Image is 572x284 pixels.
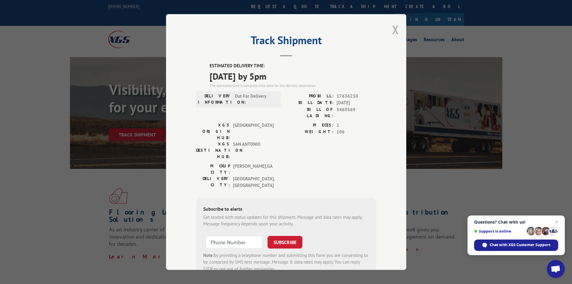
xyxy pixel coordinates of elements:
[196,122,230,141] label: XGS ORIGIN HUB:
[337,106,376,119] span: 5460569
[203,214,369,228] div: Get texted with status updates for this shipment. Message and data rates may apply. Message frequ...
[196,163,230,176] label: PICKUP CITY:
[337,93,376,100] span: 17636230
[547,260,565,278] div: Open chat
[490,242,550,248] span: Chat with XGS Customer Support
[203,252,369,273] div: by providing a telephone number and submitting this form you are consenting to be contacted by SM...
[196,36,376,47] h2: Track Shipment
[286,93,334,100] label: PROBILL:
[210,69,376,83] span: [DATE] by 5pm
[337,122,376,129] span: 1
[286,106,334,119] label: BILL OF LADING:
[337,129,376,136] span: 106
[196,141,230,160] label: XGS DESTINATION HUB:
[206,236,263,249] input: Phone Number
[233,122,274,141] span: [GEOGRAPHIC_DATA]
[233,141,274,160] span: SAN ANTONIO
[203,252,214,258] strong: Note:
[268,236,302,249] button: SUBSCRIBE
[553,218,560,226] span: Close chat
[286,99,334,106] label: BILL DATE:
[233,176,274,189] span: [GEOGRAPHIC_DATA] , [GEOGRAPHIC_DATA]
[210,63,376,69] label: ESTIMATED DELIVERY TIME:
[392,22,399,38] button: Close modal
[196,176,230,189] label: DELIVERY CITY:
[286,129,334,136] label: WEIGHT:
[474,240,558,251] div: Chat with XGS Customer Support
[286,122,334,129] label: PIECES:
[198,93,232,105] label: DELIVERY INFORMATION:
[233,163,274,176] span: [PERSON_NAME] , GA
[203,205,369,214] div: Subscribe to alerts
[474,229,525,234] span: Support is online
[337,99,376,106] span: [DATE]
[474,220,558,224] span: Questions? Chat with us!
[235,93,275,105] span: Out For Delivery
[210,83,376,88] div: The estimated time is using the time zone for the delivery destination.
